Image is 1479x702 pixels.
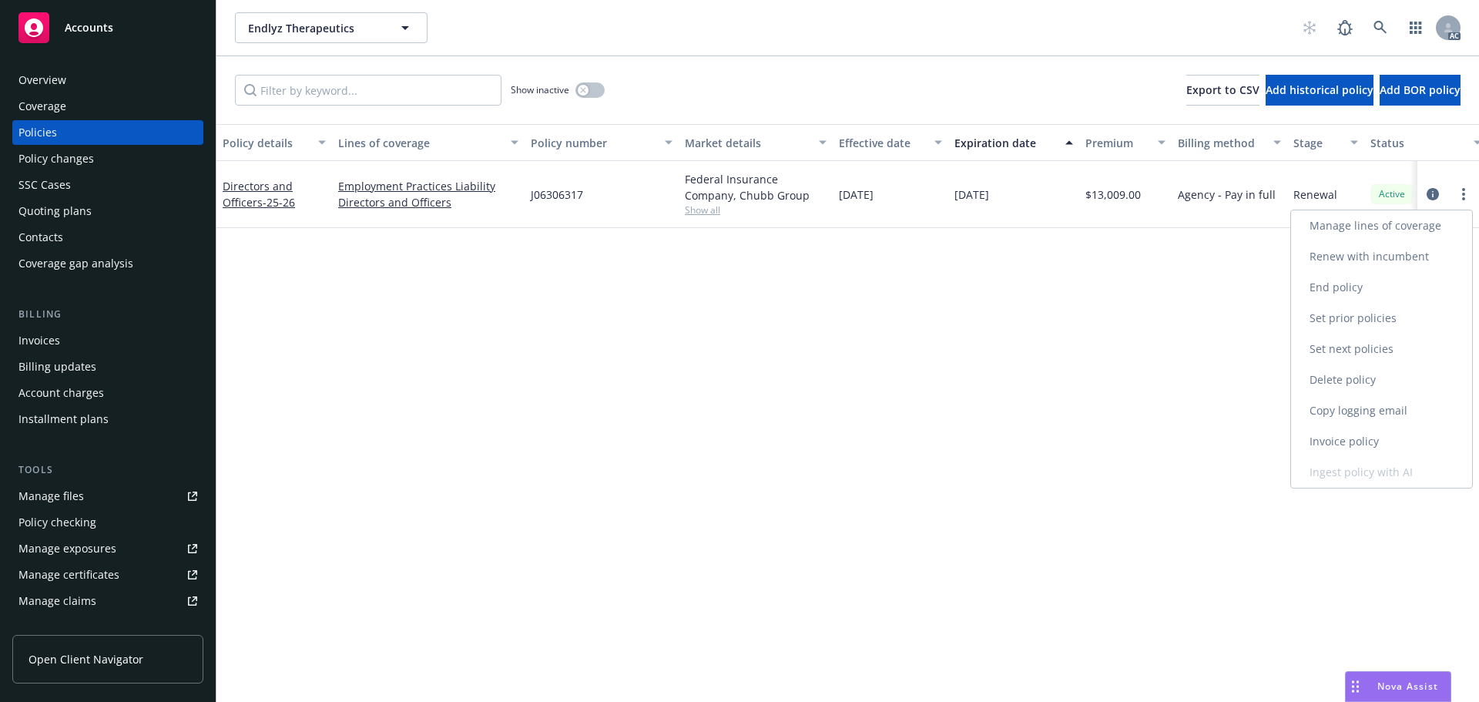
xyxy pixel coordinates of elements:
a: Coverage [12,94,203,119]
div: Billing updates [18,354,96,379]
span: Active [1377,187,1407,201]
a: Start snowing [1294,12,1325,43]
a: Search [1365,12,1396,43]
a: Renew with incumbent [1291,241,1472,272]
div: Policies [18,120,57,145]
a: Account charges [12,381,203,405]
span: [DATE] [839,186,874,203]
a: Accounts [12,6,203,49]
a: Set prior policies [1291,303,1472,334]
input: Filter by keyword... [235,75,501,106]
span: Agency - Pay in full [1178,186,1276,203]
button: Lines of coverage [332,124,525,161]
div: Contacts [18,225,63,250]
a: Set next policies [1291,334,1472,364]
button: Add BOR policy [1380,75,1461,106]
div: Tools [12,462,203,478]
div: Policy checking [18,510,96,535]
div: Manage certificates [18,563,119,587]
a: circleInformation [1424,185,1442,203]
div: Manage files [18,484,84,509]
span: Open Client Navigator [29,651,143,667]
a: Billing updates [12,354,203,379]
div: Invoices [18,328,60,353]
a: Quoting plans [12,199,203,223]
a: Contacts [12,225,203,250]
a: Switch app [1400,12,1431,43]
a: Policies [12,120,203,145]
a: Invoice policy [1291,426,1472,457]
div: Installment plans [18,407,109,432]
div: Manage BORs [18,615,91,640]
div: Coverage [18,94,66,119]
div: SSC Cases [18,173,71,197]
span: Show inactive [511,83,569,96]
a: Manage certificates [12,563,203,587]
div: Drag to move [1346,672,1365,701]
div: Billing method [1178,135,1264,151]
div: Federal Insurance Company, Chubb Group [685,171,827,203]
span: J06306317 [531,186,583,203]
div: Premium [1085,135,1149,151]
span: Show all [685,203,827,217]
span: [DATE] [954,186,989,203]
a: Manage files [12,484,203,509]
a: Manage BORs [12,615,203,640]
a: Directors and Officers [338,194,518,210]
div: Manage claims [18,589,96,613]
div: Expiration date [954,135,1056,151]
button: Policy number [525,124,679,161]
span: Accounts [65,22,113,34]
div: Billing [12,307,203,322]
a: End policy [1291,272,1472,303]
span: Add historical policy [1266,82,1373,97]
a: Invoices [12,328,203,353]
div: Lines of coverage [338,135,501,151]
span: - 25-26 [263,195,295,210]
a: Report a Bug [1330,12,1360,43]
a: Employment Practices Liability [338,178,518,194]
a: Copy logging email [1291,395,1472,426]
button: Effective date [833,124,948,161]
button: Policy details [216,124,332,161]
a: Installment plans [12,407,203,432]
div: Manage exposures [18,536,116,561]
button: Endlyz Therapeutics [235,12,428,43]
div: Coverage gap analysis [18,251,133,276]
a: Policy changes [12,146,203,171]
button: Stage [1287,124,1364,161]
a: Policy checking [12,510,203,535]
button: Expiration date [948,124,1079,161]
span: Export to CSV [1186,82,1259,97]
div: Market details [685,135,810,151]
div: Stage [1293,135,1341,151]
button: Add historical policy [1266,75,1373,106]
button: Billing method [1172,124,1287,161]
div: Effective date [839,135,925,151]
button: Export to CSV [1186,75,1259,106]
a: SSC Cases [12,173,203,197]
a: Coverage gap analysis [12,251,203,276]
a: Delete policy [1291,364,1472,395]
button: Premium [1079,124,1172,161]
span: $13,009.00 [1085,186,1141,203]
a: Directors and Officers [223,179,295,210]
div: Status [1370,135,1464,151]
div: Overview [18,68,66,92]
a: Overview [12,68,203,92]
div: Policy details [223,135,309,151]
div: Policy number [531,135,656,151]
span: Add BOR policy [1380,82,1461,97]
button: Nova Assist [1345,671,1451,702]
span: Endlyz Therapeutics [248,20,381,36]
a: Manage exposures [12,536,203,561]
div: Quoting plans [18,199,92,223]
button: Market details [679,124,833,161]
div: Account charges [18,381,104,405]
a: Manage claims [12,589,203,613]
a: Manage lines of coverage [1291,210,1472,241]
span: Renewal [1293,186,1337,203]
a: more [1454,185,1473,203]
div: Policy changes [18,146,94,171]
